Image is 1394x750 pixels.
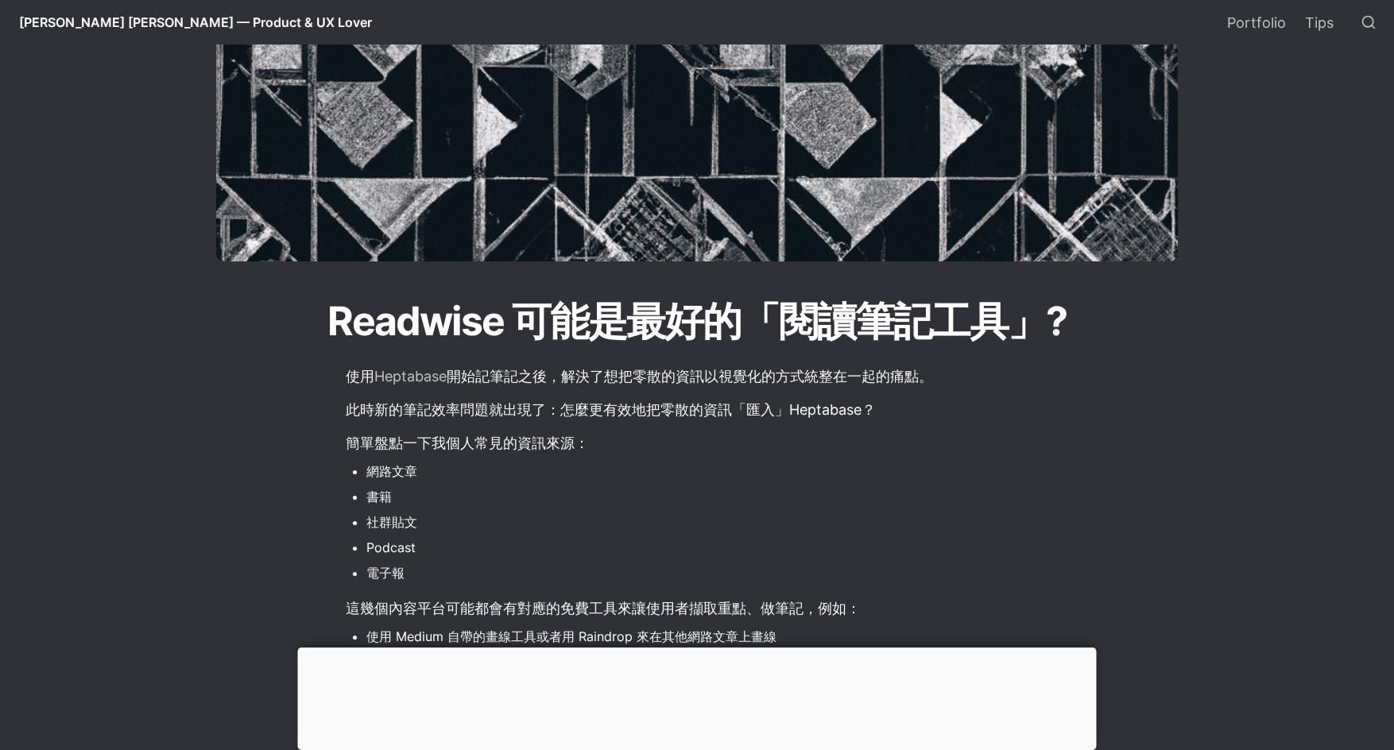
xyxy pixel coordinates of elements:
h1: Readwise 可能是最好的「閱讀筆記工具」? [268,290,1126,353]
a: Heptabase [374,368,447,385]
li: 書籍 [366,485,1050,508]
li: 網路文章 [366,459,1050,483]
p: 此時新的筆記效率問題就出現了：怎麼更有效地把零散的資訊「匯入」Heptabase？ [344,396,1050,423]
p: 使用 開始記筆記之後，解決了想把零散的資訊以視覺化的方式統整在一起的痛點。 [344,363,1050,389]
li: Podcast [366,535,1050,559]
li: 使用 Medium 自帶的畫線工具或者用 Raindrop 來在其他網路文章上畫線 [366,624,1050,648]
span: [PERSON_NAME] [PERSON_NAME] — Product & UX Lover [19,14,372,30]
p: 這幾個內容平台可能都會有對應的免費工具來讓使用者擷取重點、做筆記，例如： [344,595,1050,621]
li: 社群貼文 [366,510,1050,534]
li: 電子報 [366,561,1050,585]
iframe: Advertisement [298,648,1097,746]
p: 簡單盤點一下我個人常見的資訊來源： [344,430,1050,456]
img: Readwise 可能是最好的「閱讀筆記工具」? [216,37,1178,261]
